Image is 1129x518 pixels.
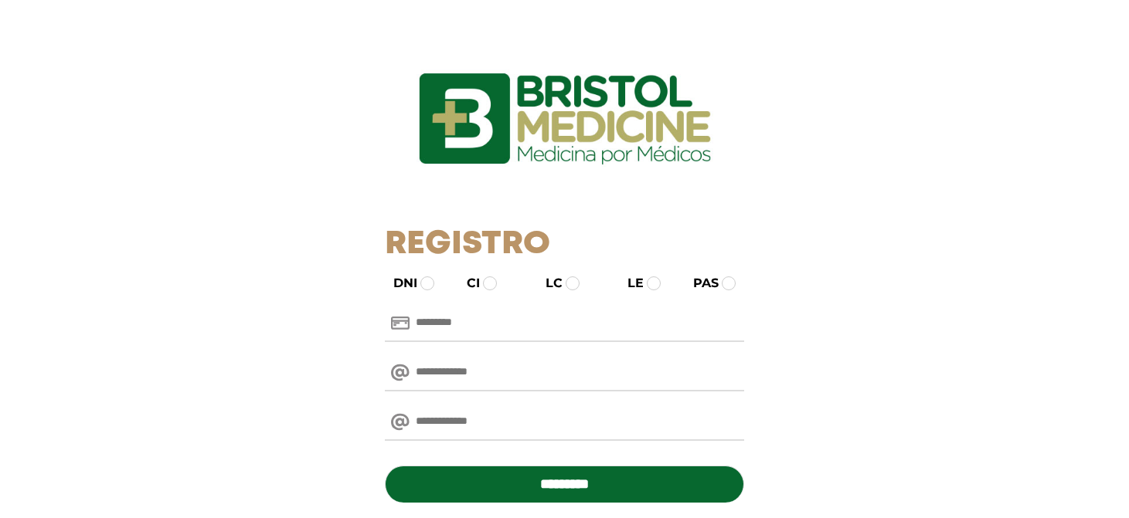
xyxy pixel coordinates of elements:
[614,274,644,293] label: LE
[453,274,480,293] label: CI
[532,274,563,293] label: LC
[679,274,719,293] label: PAS
[379,274,417,293] label: DNI
[385,225,744,264] h1: Registro
[356,19,774,219] img: logo_ingresarbristol.jpg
